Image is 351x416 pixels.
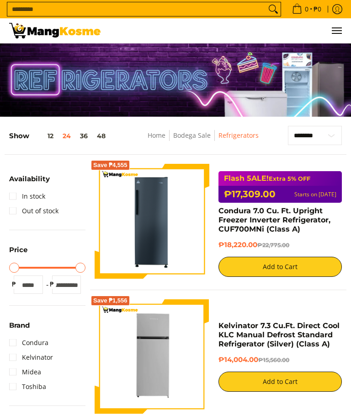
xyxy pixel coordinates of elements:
[218,241,342,250] h6: ₱18,220.00
[331,18,342,43] button: Menu
[9,280,18,289] span: ₱
[9,246,27,253] span: Price
[95,299,209,414] img: Kelvinator 7.3 Cu.Ft. Direct Cool KLC Manual Defrost Standard Refrigerator (Silver) (Class A)
[9,322,30,329] span: Brand
[173,131,211,140] a: Bodega Sale
[9,379,46,394] a: Toshiba
[93,298,128,303] span: Save ₱1,556
[128,130,279,151] nav: Breadcrumbs
[258,357,289,363] del: ₱15,560.00
[9,350,53,365] a: Kelvinator
[218,206,330,233] a: Condura 7.0 Cu. Ft. Upright Freezer Inverter Refrigerator, CUF700MNi (Class A)
[48,280,57,289] span: ₱
[9,322,30,335] summary: Open
[289,4,324,14] span: •
[110,18,342,43] nav: Main Menu
[312,6,323,12] span: ₱0
[257,242,289,249] del: ₱22,775.00
[58,132,75,140] button: 24
[110,18,342,43] ul: Customer Navigation
[9,23,101,38] img: Bodega Sale Refrigerator l Mang Kosme: Home Appliances Warehouse Sale
[9,175,50,182] span: Availability
[9,365,41,379] a: Midea
[29,132,58,140] button: 12
[92,132,110,140] button: 48
[75,132,92,140] button: 36
[93,162,128,168] span: Save ₱4,555
[266,2,281,16] button: Search
[9,132,110,140] h5: Show
[9,246,27,260] summary: Open
[218,321,340,348] a: Kelvinator 7.3 Cu.Ft. Direct Cool KLC Manual Defrost Standard Refrigerator (Silver) (Class A)
[218,356,342,365] h6: ₱14,004.00
[9,204,58,218] a: Out of stock
[9,189,45,204] a: In stock
[148,131,165,140] a: Home
[218,257,342,277] button: Add to Cart
[9,175,50,189] summary: Open
[218,372,342,392] button: Add to Cart
[95,164,209,279] img: Condura 7.0 Cu. Ft. Upright Freezer Inverter Refrigerator, CUF700MNi (Class A)
[303,6,310,12] span: 0
[9,335,48,350] a: Condura
[218,131,259,140] a: Refrigerators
